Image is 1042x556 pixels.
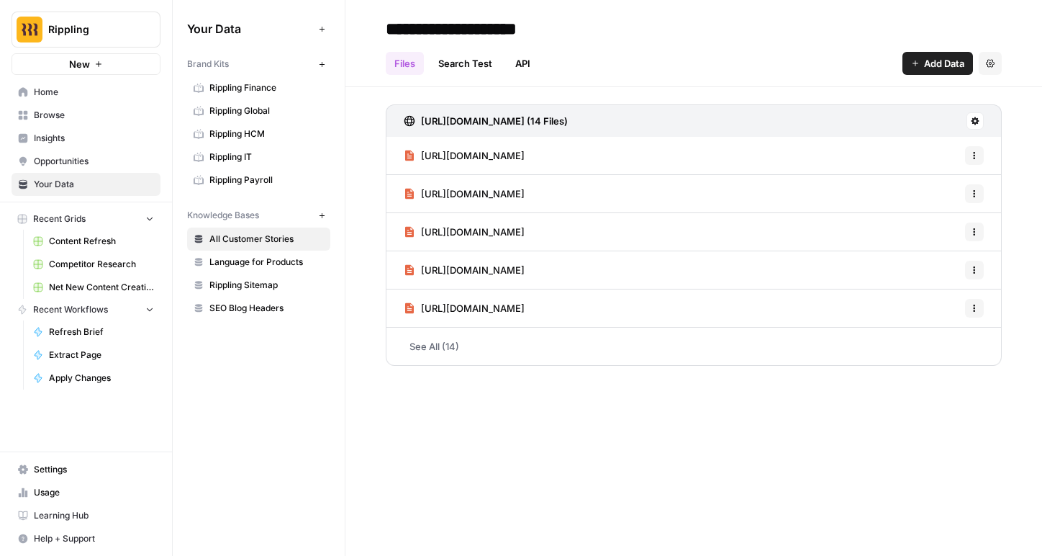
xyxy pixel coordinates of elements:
span: Brand Kits [187,58,229,71]
span: Rippling Finance [209,81,324,94]
a: Rippling Finance [187,76,330,99]
a: See All (14) [386,328,1002,365]
a: Settings [12,458,160,481]
a: API [507,52,539,75]
span: Refresh Brief [49,326,154,338]
span: Rippling Sitemap [209,279,324,292]
span: Browse [34,109,154,122]
a: Rippling Payroll [187,169,330,192]
a: Apply Changes [27,367,160,390]
span: Rippling HCM [209,127,324,140]
button: Workspace: Rippling [12,12,160,48]
span: Competitor Research [49,258,154,271]
span: Your Data [187,20,313,37]
h3: [URL][DOMAIN_NAME] (14 Files) [421,114,568,128]
span: Rippling IT [209,151,324,163]
span: Home [34,86,154,99]
a: Rippling Sitemap [187,274,330,297]
a: [URL][DOMAIN_NAME] [404,137,525,174]
button: Recent Workflows [12,299,160,320]
button: Add Data [902,52,973,75]
span: Settings [34,463,154,476]
a: SEO Blog Headers [187,297,330,320]
a: [URL][DOMAIN_NAME] [404,290,525,327]
a: Search Test [430,52,501,75]
span: Usage [34,486,154,499]
a: Extract Page [27,344,160,367]
span: Rippling Global [209,104,324,117]
span: [URL][DOMAIN_NAME] [421,148,525,163]
img: Rippling Logo [17,17,42,42]
span: New [69,57,90,71]
a: Your Data [12,173,160,196]
a: Language for Products [187,251,330,274]
span: Your Data [34,178,154,191]
a: Usage [12,481,160,504]
a: [URL][DOMAIN_NAME] (14 Files) [404,105,568,137]
span: Add Data [924,56,964,71]
span: Rippling [48,22,135,37]
a: Competitor Research [27,253,160,276]
a: All Customer Stories [187,228,330,251]
a: Files [386,52,424,75]
a: Browse [12,104,160,127]
span: [URL][DOMAIN_NAME] [421,187,525,201]
a: Rippling Global [187,99,330,122]
a: [URL][DOMAIN_NAME] [404,175,525,212]
span: Extract Page [49,349,154,362]
a: [URL][DOMAIN_NAME] [404,251,525,289]
span: Language for Products [209,256,324,269]
button: Recent Grids [12,208,160,230]
a: [URL][DOMAIN_NAME] [404,213,525,251]
a: Home [12,81,160,104]
a: Rippling IT [187,145,330,169]
a: Learning Hub [12,504,160,527]
span: Help + Support [34,532,154,545]
a: Rippling HCM [187,122,330,145]
span: Recent Workflows [33,303,108,316]
span: Content Refresh [49,235,154,248]
a: Net New Content Creation [27,276,160,299]
a: Opportunities [12,150,160,173]
span: All Customer Stories [209,233,324,246]
button: Help + Support [12,527,160,550]
span: Rippling Payroll [209,174,324,187]
span: Apply Changes [49,372,154,385]
span: SEO Blog Headers [209,302,324,315]
span: Opportunities [34,155,154,168]
a: Insights [12,127,160,150]
a: Refresh Brief [27,320,160,344]
a: Content Refresh [27,230,160,253]
span: [URL][DOMAIN_NAME] [421,301,525,315]
span: [URL][DOMAIN_NAME] [421,263,525,277]
span: Recent Grids [33,212,86,225]
button: New [12,53,160,75]
span: Insights [34,132,154,145]
span: Knowledge Bases [187,209,259,222]
span: Net New Content Creation [49,281,154,294]
span: Learning Hub [34,509,154,522]
span: [URL][DOMAIN_NAME] [421,225,525,239]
